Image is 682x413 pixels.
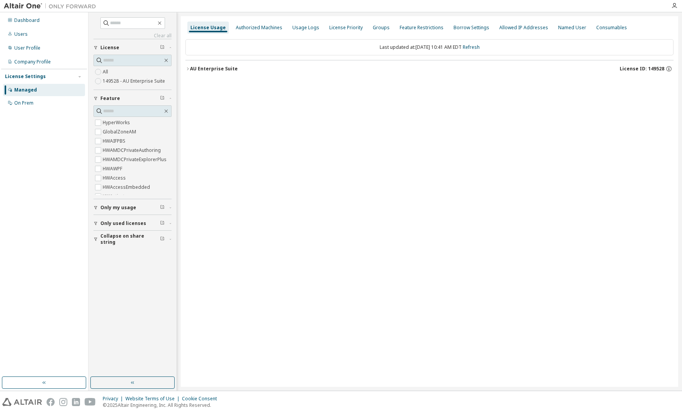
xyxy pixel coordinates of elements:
label: HWAWPF [103,164,124,173]
span: License ID: 149528 [620,66,664,72]
button: Collapse on share string [93,231,172,248]
button: Feature [93,90,172,107]
span: Clear filter [160,45,165,51]
button: License [93,39,172,56]
img: youtube.svg [85,398,96,406]
div: Allowed IP Addresses [499,25,548,31]
a: Clear all [93,33,172,39]
span: Feature [100,95,120,102]
label: HyperWorks [103,118,132,127]
label: HWActivate [103,192,129,201]
label: HWAccess [103,173,127,183]
div: Users [14,31,28,37]
img: facebook.svg [47,398,55,406]
img: Altair One [4,2,100,10]
div: License Usage [190,25,226,31]
div: Usage Logs [292,25,319,31]
div: Borrow Settings [454,25,489,31]
label: HWAMDCPrivateAuthoring [103,146,162,155]
div: License Priority [329,25,363,31]
div: Privacy [103,396,125,402]
label: HWAccessEmbedded [103,183,152,192]
div: User Profile [14,45,40,51]
div: Managed [14,87,37,93]
label: All [103,67,110,77]
div: Groups [373,25,390,31]
div: License Settings [5,73,46,80]
div: Named User [558,25,586,31]
span: Clear filter [160,95,165,102]
button: AU Enterprise SuiteLicense ID: 149528 [185,60,674,77]
label: GlobalZoneAM [103,127,138,137]
span: Only my usage [100,205,136,211]
span: Only used licenses [100,220,146,226]
div: Feature Restrictions [400,25,444,31]
div: AU Enterprise Suite [190,66,238,72]
label: HWAMDCPrivateExplorerPlus [103,155,168,164]
div: Cookie Consent [182,396,222,402]
div: Authorized Machines [236,25,282,31]
p: © 2025 Altair Engineering, Inc. All Rights Reserved. [103,402,222,408]
div: Last updated at: [DATE] 10:41 AM EDT [185,39,674,55]
button: Only my usage [93,199,172,216]
img: linkedin.svg [72,398,80,406]
span: Collapse on share string [100,233,160,245]
span: Clear filter [160,205,165,211]
a: Refresh [463,44,480,50]
span: Clear filter [160,220,165,226]
button: Only used licenses [93,215,172,232]
div: Company Profile [14,59,51,65]
span: Clear filter [160,236,165,242]
div: Website Terms of Use [125,396,182,402]
img: altair_logo.svg [2,398,42,406]
div: Dashboard [14,17,40,23]
span: License [100,45,119,51]
div: On Prem [14,100,33,106]
label: HWAIFPBS [103,137,127,146]
img: instagram.svg [59,398,67,406]
label: 149528 - AU Enterprise Suite [103,77,167,86]
div: Consumables [596,25,627,31]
